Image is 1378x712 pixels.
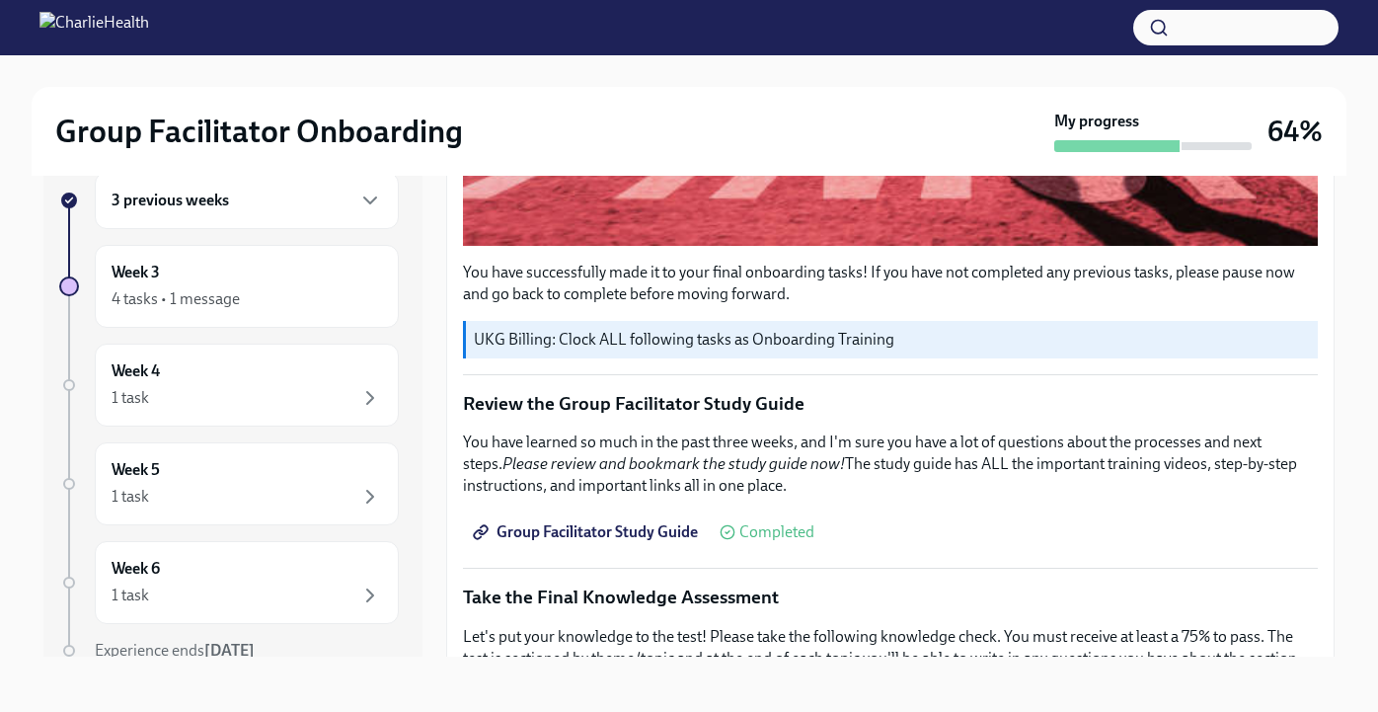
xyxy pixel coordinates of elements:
div: 1 task [112,486,149,508]
a: Week 41 task [59,344,399,427]
h6: Week 6 [112,558,160,580]
p: You have learned so much in the past three weeks, and I'm sure you have a lot of questions about ... [463,432,1318,497]
h6: 3 previous weeks [112,190,229,211]
span: Experience ends [95,641,255,660]
span: Group Facilitator Study Guide [477,522,698,542]
strong: My progress [1054,111,1139,132]
div: 3 previous weeks [95,172,399,229]
h6: Week 3 [112,262,160,283]
em: Please review and bookmark the study guide now! [502,454,845,473]
h6: Week 4 [112,360,160,382]
strong: [DATE] [204,641,255,660]
div: 4 tasks • 1 message [112,288,240,310]
div: 1 task [112,387,149,409]
p: UKG Billing: Clock ALL following tasks as Onboarding Training [474,329,1310,351]
span: Completed [739,524,814,540]
img: CharlieHealth [39,12,149,43]
a: Week 61 task [59,541,399,624]
a: Week 34 tasks • 1 message [59,245,399,328]
p: Take the Final Knowledge Assessment [463,585,1318,610]
div: 1 task [112,585,149,606]
p: Review the Group Facilitator Study Guide [463,391,1318,417]
a: Group Facilitator Study Guide [463,513,712,552]
h3: 64% [1267,114,1323,149]
h2: Group Facilitator Onboarding [55,112,463,151]
a: Week 51 task [59,442,399,525]
h6: Week 5 [112,459,160,481]
p: Let's put your knowledge to the test! Please take the following knowledge check. You must receive... [463,626,1318,691]
p: You have successfully made it to your final onboarding tasks! If you have not completed any previ... [463,262,1318,305]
